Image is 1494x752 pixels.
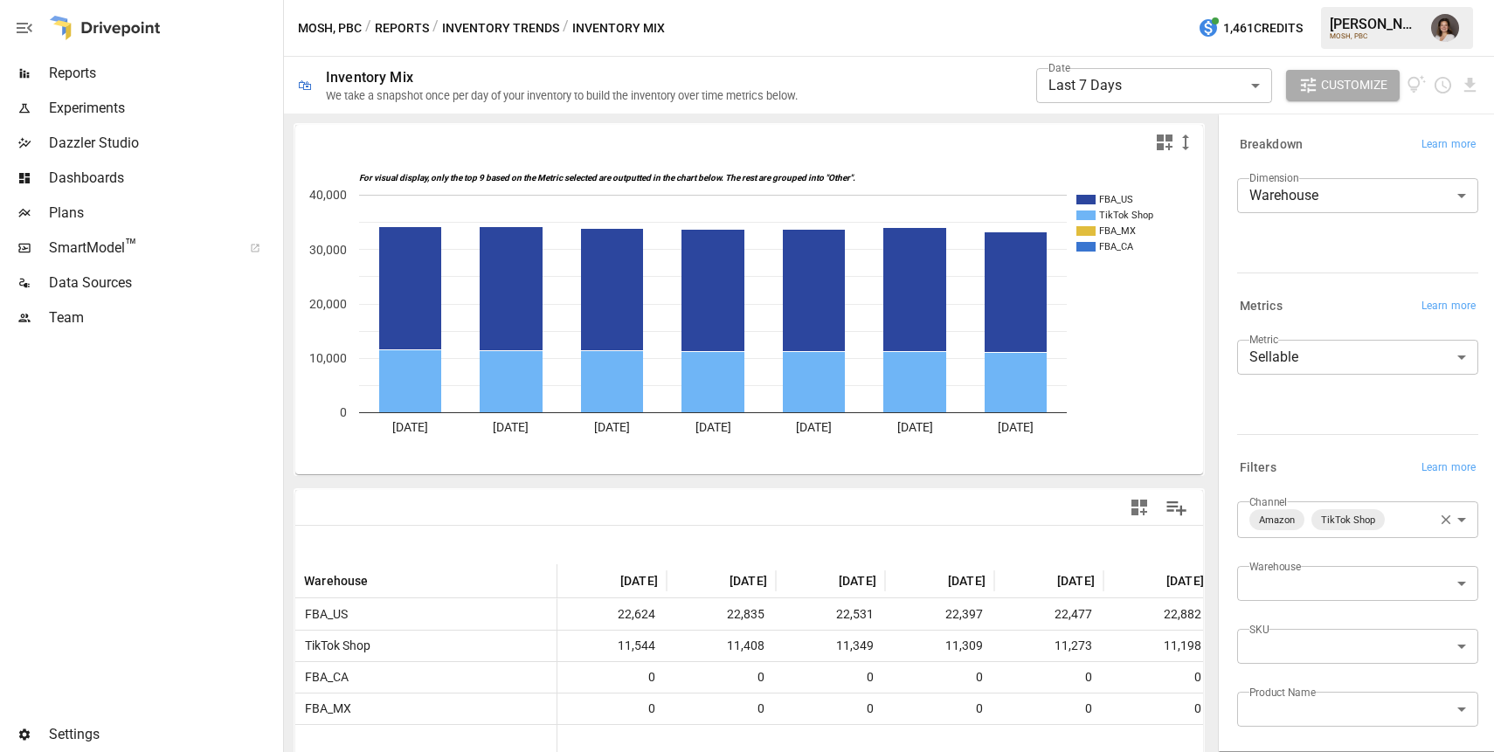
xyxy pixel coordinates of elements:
[1330,16,1421,32] div: [PERSON_NAME]
[1433,75,1453,95] button: Schedule report
[49,273,280,293] span: Data Sources
[365,17,371,39] div: /
[49,133,280,154] span: Dazzler Studio
[1099,225,1136,237] text: FBA_MX
[785,662,876,693] span: 0
[1112,662,1204,693] span: 0
[442,17,559,39] button: Inventory Trends
[1237,340,1478,375] div: Sellable
[1249,622,1269,637] label: SKU
[894,693,986,724] span: 0
[1191,12,1310,45] button: 1,461Credits
[49,238,231,259] span: SmartModel
[1314,510,1382,530] span: TikTok Shop
[309,297,347,311] text: 20,000
[309,188,347,202] text: 40,000
[1249,559,1301,574] label: Warehouse
[948,572,986,590] span: [DATE]
[675,631,767,661] span: 11,408
[1240,459,1276,478] h6: Filters
[1166,572,1204,590] span: [DATE]
[594,420,630,434] text: [DATE]
[49,203,280,224] span: Plans
[1421,136,1476,154] span: Learn more
[49,63,280,84] span: Reports
[1223,17,1303,39] span: 1,461 Credits
[566,662,658,693] span: 0
[1431,14,1459,42] img: Franziska Ibscher
[1249,170,1299,185] label: Dimension
[1099,194,1133,205] text: FBA_US
[1249,685,1316,700] label: Product Name
[1421,459,1476,477] span: Learn more
[566,599,658,630] span: 22,624
[897,420,933,434] text: [DATE]
[309,351,347,365] text: 10,000
[392,420,428,434] text: [DATE]
[1240,297,1283,316] h6: Metrics
[298,631,370,661] span: TikTok Shop
[49,168,280,189] span: Dashboards
[1099,210,1153,221] text: TikTok Shop
[326,69,413,86] div: Inventory Mix
[309,243,347,257] text: 30,000
[566,693,658,724] span: 0
[298,599,348,630] span: FBA_US
[125,235,137,257] span: ™
[49,98,280,119] span: Experiments
[1249,332,1278,347] label: Metric
[1099,241,1134,252] text: FBA_CA
[894,662,986,693] span: 0
[675,693,767,724] span: 0
[1003,693,1095,724] span: 0
[298,17,362,39] button: MOSH, PBC
[796,420,832,434] text: [DATE]
[432,17,439,39] div: /
[785,599,876,630] span: 22,531
[340,405,347,419] text: 0
[1421,3,1470,52] button: Franziska Ibscher
[49,307,280,328] span: Team
[1003,631,1095,661] span: 11,273
[1407,70,1427,101] button: View documentation
[563,17,569,39] div: /
[1460,75,1480,95] button: Download report
[839,572,876,590] span: [DATE]
[566,631,658,661] span: 11,544
[1112,693,1204,724] span: 0
[894,599,986,630] span: 22,397
[1252,510,1302,530] span: Amazon
[1003,662,1095,693] span: 0
[1321,74,1387,96] span: Customize
[620,572,658,590] span: [DATE]
[675,599,767,630] span: 22,835
[1421,298,1476,315] span: Learn more
[675,662,767,693] span: 0
[1048,77,1122,93] span: Last 7 Days
[1330,32,1421,40] div: MOSH, PBC
[49,724,280,745] span: Settings
[1286,70,1400,101] button: Customize
[1112,599,1204,630] span: 22,882
[1057,572,1095,590] span: [DATE]
[298,662,349,693] span: FBA_CA
[1240,135,1303,155] h6: Breakdown
[1157,488,1196,528] button: Manage Columns
[1237,178,1478,213] div: Warehouse
[298,77,312,93] div: 🛍
[730,572,767,590] span: [DATE]
[493,420,529,434] text: [DATE]
[326,89,798,102] div: We take a snapshot once per day of your inventory to build the inventory over time metrics below.
[359,173,855,183] text: For visual display, only the top 9 based on the Metric selected are outputted in the chart below....
[295,160,1203,474] svg: A chart.
[894,631,986,661] span: 11,309
[298,693,351,724] span: FBA_MX
[998,420,1034,434] text: [DATE]
[1048,60,1070,75] label: Date
[785,631,876,661] span: 11,349
[1003,599,1095,630] span: 22,477
[304,572,369,590] span: Warehouse
[1249,494,1288,509] label: Channel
